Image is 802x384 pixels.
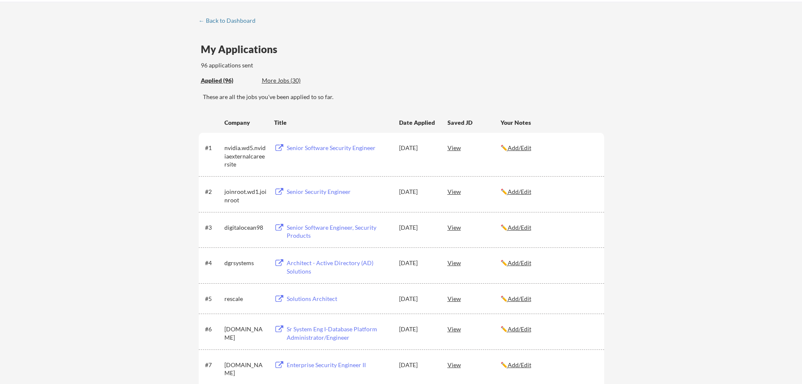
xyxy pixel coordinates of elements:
[508,325,531,333] u: Add/Edit
[501,361,597,369] div: ✏️
[508,295,531,302] u: Add/Edit
[224,325,266,341] div: [DOMAIN_NAME]
[508,361,531,368] u: Add/Edit
[203,93,604,101] div: These are all the jobs you've been applied to so far.
[508,259,531,266] u: Add/Edit
[508,144,531,151] u: Add/Edit
[448,291,501,306] div: View
[448,184,501,199] div: View
[399,325,436,333] div: [DATE]
[224,144,266,169] div: nvidia.wd5.nvidiaexternalcareersite
[501,223,597,232] div: ✏️
[201,44,284,54] div: My Applications
[224,259,266,267] div: dgrsystems
[448,321,501,336] div: View
[501,325,597,333] div: ✏️
[448,220,501,235] div: View
[501,118,597,127] div: Your Notes
[399,188,436,196] div: [DATE]
[224,223,266,232] div: digitalocean98
[399,259,436,267] div: [DATE]
[201,61,364,70] div: 96 applications sent
[201,76,256,85] div: Applied (96)
[205,295,221,303] div: #5
[287,144,391,152] div: Senior Software Security Engineer
[399,118,436,127] div: Date Applied
[205,188,221,196] div: #2
[205,259,221,267] div: #4
[287,223,391,240] div: Senior Software Engineer, Security Products
[205,144,221,152] div: #1
[287,325,391,341] div: Sr System Eng I-Database Platform Administrator/Engineer
[205,361,221,369] div: #7
[224,295,266,303] div: rescale
[287,295,391,303] div: Solutions Architect
[262,76,324,85] div: These are job applications we think you'd be a good fit for, but couldn't apply you to automatica...
[274,118,391,127] div: Title
[508,224,531,231] u: Add/Edit
[224,118,266,127] div: Company
[205,325,221,333] div: #6
[199,18,262,24] div: ← Back to Dashboard
[448,255,501,270] div: View
[201,76,256,85] div: These are all the jobs you've been applied to so far.
[501,295,597,303] div: ✏️
[205,223,221,232] div: #3
[399,361,436,369] div: [DATE]
[224,188,266,204] div: joinroot.wd1.joinroot
[262,76,324,85] div: More Jobs (30)
[399,295,436,303] div: [DATE]
[448,357,501,372] div: View
[501,188,597,196] div: ✏️
[399,144,436,152] div: [DATE]
[501,144,597,152] div: ✏️
[508,188,531,195] u: Add/Edit
[287,259,391,275] div: Architect - Active Directory (AD) Solutions
[501,259,597,267] div: ✏️
[448,140,501,155] div: View
[287,361,391,369] div: Enterprise Security Engineer II
[448,115,501,130] div: Saved JD
[287,188,391,196] div: Senior Security Engineer
[199,17,262,26] a: ← Back to Dashboard
[399,223,436,232] div: [DATE]
[224,361,266,377] div: [DOMAIN_NAME]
